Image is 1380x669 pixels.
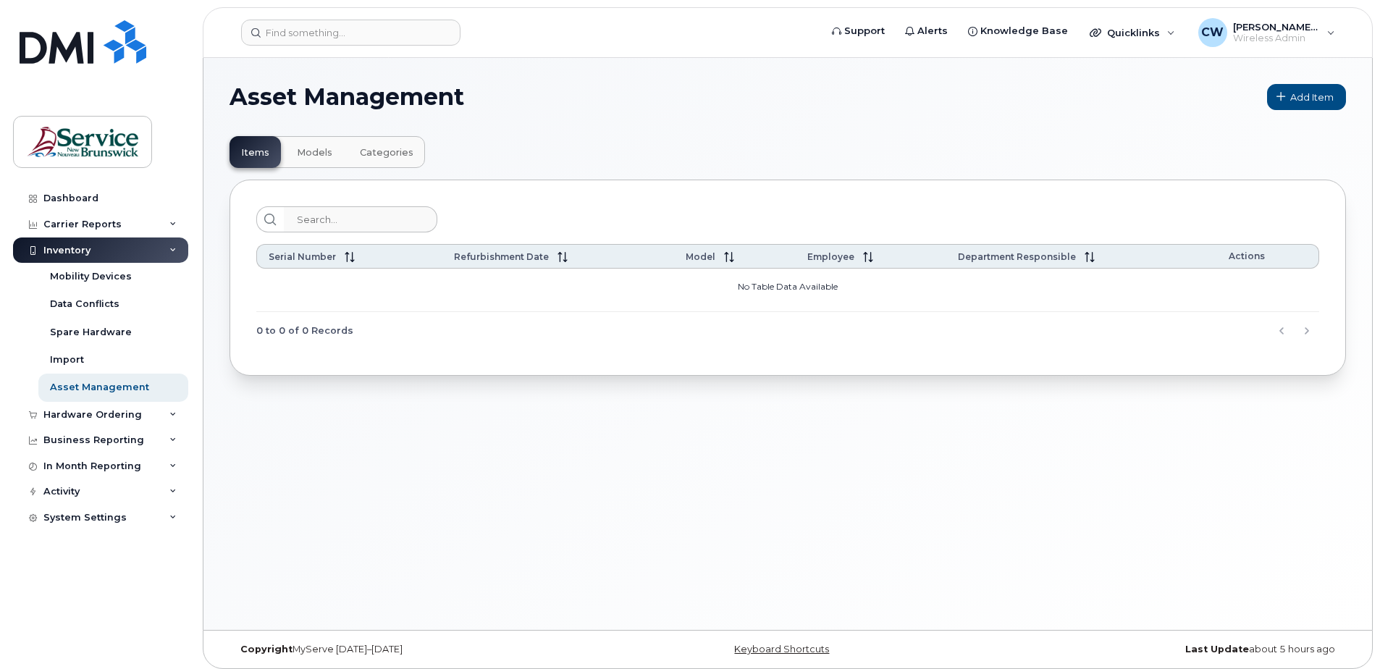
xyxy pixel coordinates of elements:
[686,251,715,262] span: Model
[1267,84,1346,110] a: Add Item
[230,644,602,655] div: MyServe [DATE]–[DATE]
[269,251,336,262] span: Serial Number
[807,251,854,262] span: Employee
[230,86,464,108] span: Asset Management
[297,147,332,159] span: Models
[1229,251,1265,261] span: Actions
[1290,91,1334,104] span: Add Item
[284,206,437,232] input: Search...
[974,644,1346,655] div: about 5 hours ago
[734,644,829,655] a: Keyboard Shortcuts
[256,269,1319,312] td: No Table Data Available
[256,320,353,342] span: 0 to 0 of 0 Records
[454,251,549,262] span: Refurbishment Date
[958,251,1076,262] span: Department Responsible
[240,644,293,655] strong: Copyright
[360,147,413,159] span: Categories
[1185,644,1249,655] strong: Last Update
